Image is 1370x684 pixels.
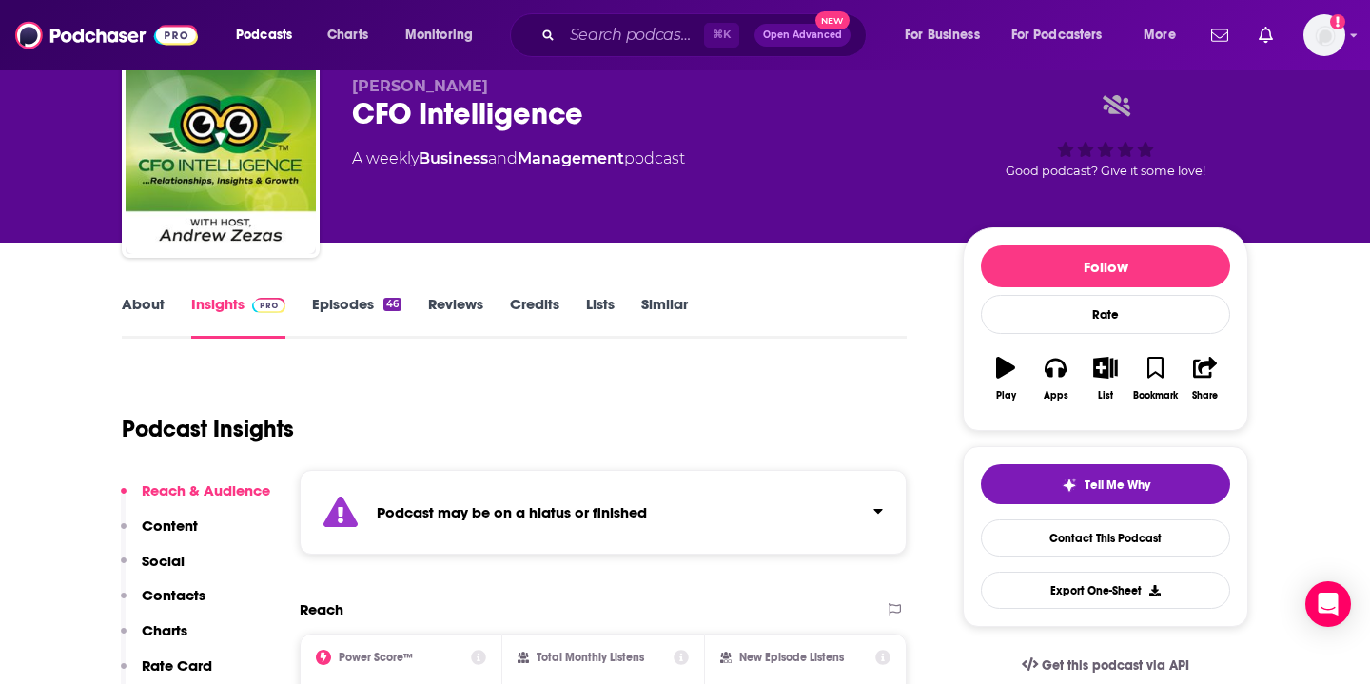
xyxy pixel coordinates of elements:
button: Bookmark [1130,344,1180,413]
button: Show profile menu [1303,14,1345,56]
div: Search podcasts, credits, & more... [528,13,885,57]
a: Lists [586,295,615,339]
button: Export One-Sheet [981,572,1230,609]
div: Bookmark [1133,390,1178,401]
img: Podchaser Pro [252,298,285,313]
a: Show notifications dropdown [1204,19,1236,51]
p: Contacts [142,586,205,604]
img: User Profile [1303,14,1345,56]
span: and [488,149,518,167]
svg: Add a profile image [1330,14,1345,29]
button: open menu [223,20,317,50]
div: Rate [981,295,1230,334]
a: Business [419,149,488,167]
span: Charts [327,22,368,49]
button: Contacts [121,586,205,621]
span: ⌘ K [704,23,739,48]
span: Tell Me Why [1085,478,1150,493]
a: About [122,295,165,339]
span: Get this podcast via API [1042,657,1189,674]
div: 46 [383,298,401,311]
input: Search podcasts, credits, & more... [562,20,704,50]
span: [PERSON_NAME] [352,77,488,95]
p: Rate Card [142,656,212,674]
a: Similar [641,295,688,339]
div: List [1098,390,1113,401]
p: Content [142,517,198,535]
div: Play [996,390,1016,401]
a: Charts [315,20,380,50]
a: Credits [510,295,559,339]
button: Social [121,552,185,587]
button: open menu [999,20,1130,50]
div: Apps [1044,390,1068,401]
span: More [1144,22,1176,49]
span: New [815,11,850,29]
h1: Podcast Insights [122,415,294,443]
div: Share [1192,390,1218,401]
h2: Power Score™ [339,651,413,664]
a: Show notifications dropdown [1251,19,1281,51]
span: Good podcast? Give it some love! [1006,164,1205,178]
button: open menu [891,20,1004,50]
button: Open AdvancedNew [754,24,851,47]
strong: Podcast may be on a hiatus or finished [377,503,647,521]
img: tell me why sparkle [1062,478,1077,493]
button: Share [1181,344,1230,413]
a: Management [518,149,624,167]
span: Open Advanced [763,30,842,40]
div: Open Intercom Messenger [1305,581,1351,627]
button: Play [981,344,1030,413]
h2: Reach [300,600,343,618]
button: open menu [392,20,498,50]
p: Charts [142,621,187,639]
div: A weekly podcast [352,147,685,170]
span: For Business [905,22,980,49]
button: Reach & Audience [121,481,270,517]
button: List [1081,344,1130,413]
section: Click to expand status details [300,470,907,555]
button: Charts [121,621,187,656]
a: InsightsPodchaser Pro [191,295,285,339]
button: Apps [1030,344,1080,413]
h2: New Episode Listens [739,651,844,664]
span: For Podcasters [1011,22,1103,49]
div: Good podcast? Give it some love! [963,77,1248,195]
p: Social [142,552,185,570]
button: open menu [1130,20,1200,50]
span: Monitoring [405,22,473,49]
h2: Total Monthly Listens [537,651,644,664]
button: Content [121,517,198,552]
a: Episodes46 [312,295,401,339]
img: Podchaser - Follow, Share and Rate Podcasts [15,17,198,53]
span: Logged in as saraatspark [1303,14,1345,56]
a: Reviews [428,295,483,339]
button: tell me why sparkleTell Me Why [981,464,1230,504]
button: Follow [981,245,1230,287]
a: Contact This Podcast [981,519,1230,557]
img: CFO Intelligence [126,64,316,254]
span: Podcasts [236,22,292,49]
p: Reach & Audience [142,481,270,499]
